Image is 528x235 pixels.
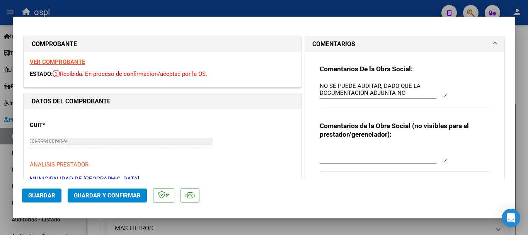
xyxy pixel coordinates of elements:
[32,98,111,105] strong: DATOS DEL COMPROBANTE
[312,39,355,49] h1: COMENTARIOS
[30,70,53,77] span: ESTADO:
[53,70,207,77] span: Recibida. En proceso de confirmacion/aceptac por la OS.
[30,58,85,65] a: VER COMPROBANTE
[320,65,413,73] strong: Comentarios De la Obra Social:
[28,192,55,199] span: Guardar
[22,189,61,202] button: Guardar
[320,122,469,138] strong: Comentarios de la Obra Social (no visibles para el prestador/gerenciador):
[32,40,77,48] strong: COMPROBANTE
[305,52,504,192] div: COMENTARIOS
[30,161,89,168] span: ANALISIS PRESTADOR
[305,36,504,52] mat-expansion-panel-header: COMENTARIOS
[74,192,141,199] span: Guardar y Confirmar
[502,209,520,227] div: Open Intercom Messenger
[30,121,109,130] p: CUIT
[68,189,147,202] button: Guardar y Confirmar
[30,175,295,184] p: MUNICIPALIDAD DE [GEOGRAPHIC_DATA]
